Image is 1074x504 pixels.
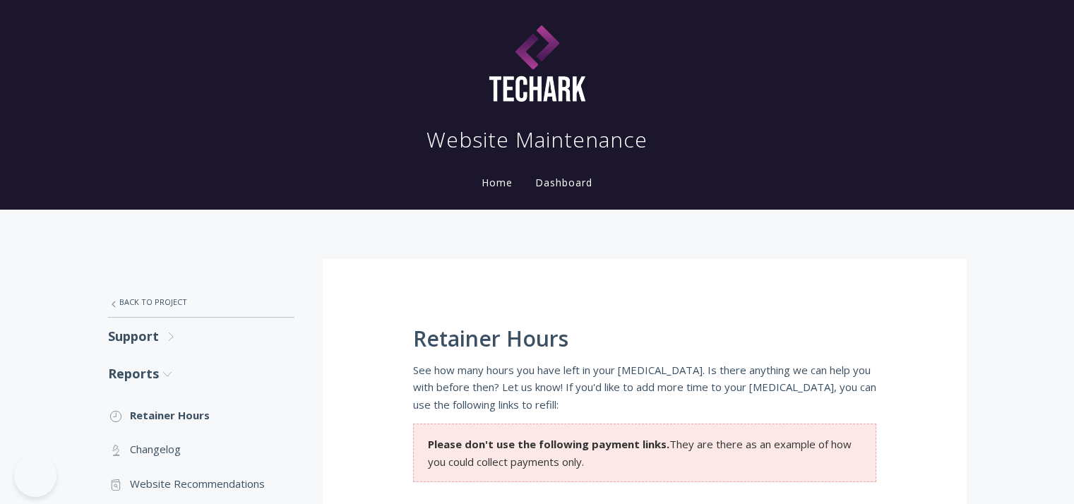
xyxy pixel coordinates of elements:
[428,437,669,451] strong: Please don't use the following payment links.
[413,361,876,413] p: See how many hours you have left in your [MEDICAL_DATA]. Is there anything we can help you with b...
[479,176,515,189] a: Home
[108,398,294,432] a: Retainer Hours
[108,355,294,392] a: Reports
[413,424,876,482] section: They are there as an example of how you could collect payments only.
[108,467,294,500] a: Website Recommendations
[532,176,595,189] a: Dashboard
[426,126,648,154] h1: Website Maintenance
[108,318,294,355] a: Support
[413,327,876,351] h1: Retainer Hours
[108,287,294,317] a: Back to Project
[108,432,294,466] a: Changelog
[14,455,56,497] iframe: Toggle Customer Support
